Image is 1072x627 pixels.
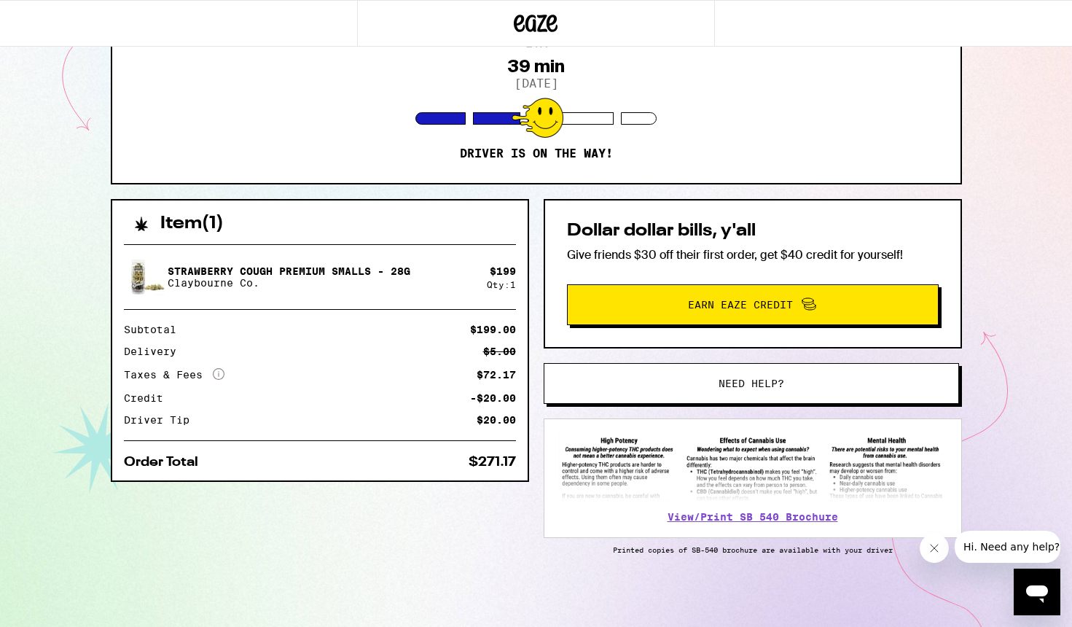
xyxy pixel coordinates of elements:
[124,456,208,469] div: Order Total
[124,346,187,357] div: Delivery
[477,370,516,380] div: $72.17
[688,300,793,310] span: Earn Eaze Credit
[490,265,516,277] div: $ 199
[470,393,516,403] div: -$20.00
[470,324,516,335] div: $199.00
[483,346,516,357] div: $5.00
[487,280,516,289] div: Qty: 1
[544,363,959,404] button: Need help?
[567,222,939,240] h2: Dollar dollar bills, y'all
[469,456,516,469] div: $271.17
[477,415,516,425] div: $20.00
[124,393,173,403] div: Credit
[168,265,410,277] p: Strawberry Cough Premium Smalls - 28g
[124,257,165,297] img: Strawberry Cough Premium Smalls - 28g
[168,277,410,289] p: Claybourne Co.
[955,531,1060,563] iframe: Message from company
[544,545,962,554] p: Printed copies of SB-540 brochure are available with your driver
[1014,569,1060,615] iframe: Button to launch messaging window
[508,56,565,77] div: 39 min
[124,368,224,381] div: Taxes & Fees
[668,511,838,523] a: View/Print SB 540 Brochure
[515,77,558,90] p: [DATE]
[559,434,947,502] img: SB 540 Brochure preview
[567,284,939,325] button: Earn Eaze Credit
[525,37,547,49] h2: ETA
[124,415,200,425] div: Driver Tip
[160,215,224,233] h2: Item ( 1 )
[567,247,939,262] p: Give friends $30 off their first order, get $40 credit for yourself!
[719,378,784,389] span: Need help?
[124,324,187,335] div: Subtotal
[920,534,949,563] iframe: Close message
[460,147,613,161] p: Driver is on the way!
